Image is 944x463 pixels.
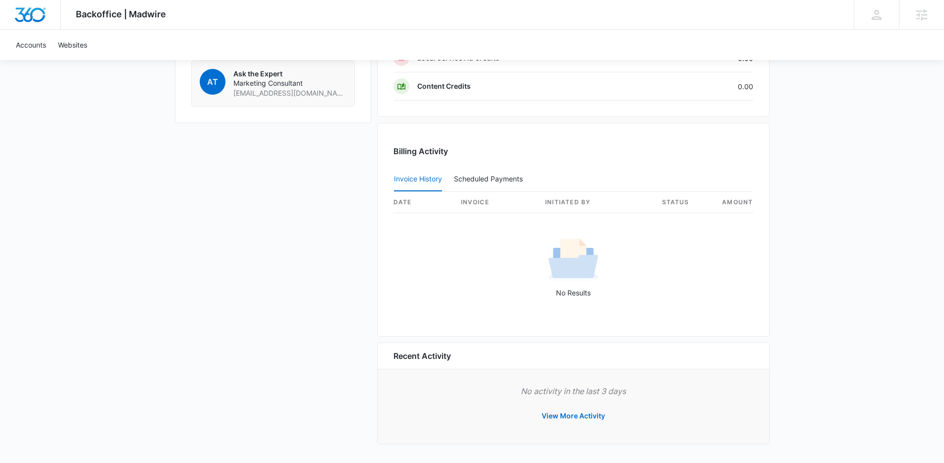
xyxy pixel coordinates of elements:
p: No activity in the last 3 days [393,385,753,397]
span: Marketing Consultant [233,78,346,88]
p: Ask the Expert [233,69,346,79]
th: amount [714,192,753,213]
span: [EMAIL_ADDRESS][DOMAIN_NAME] [233,88,346,98]
a: Websites [52,30,93,60]
th: status [654,192,714,213]
a: Accounts [10,30,52,60]
h3: Billing Activity [393,145,753,157]
p: Content Credits [417,81,471,91]
span: At [200,69,225,95]
button: View More Activity [532,404,615,428]
th: date [393,192,453,213]
th: invoice [453,192,538,213]
button: Invoice History [394,168,442,191]
td: 0.00 [648,72,753,101]
div: Scheduled Payments [454,175,527,182]
p: No Results [394,288,753,298]
img: No Results [549,235,598,285]
h6: Recent Activity [393,350,451,362]
th: Initiated By [537,192,654,213]
span: Backoffice | Madwire [76,9,166,19]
